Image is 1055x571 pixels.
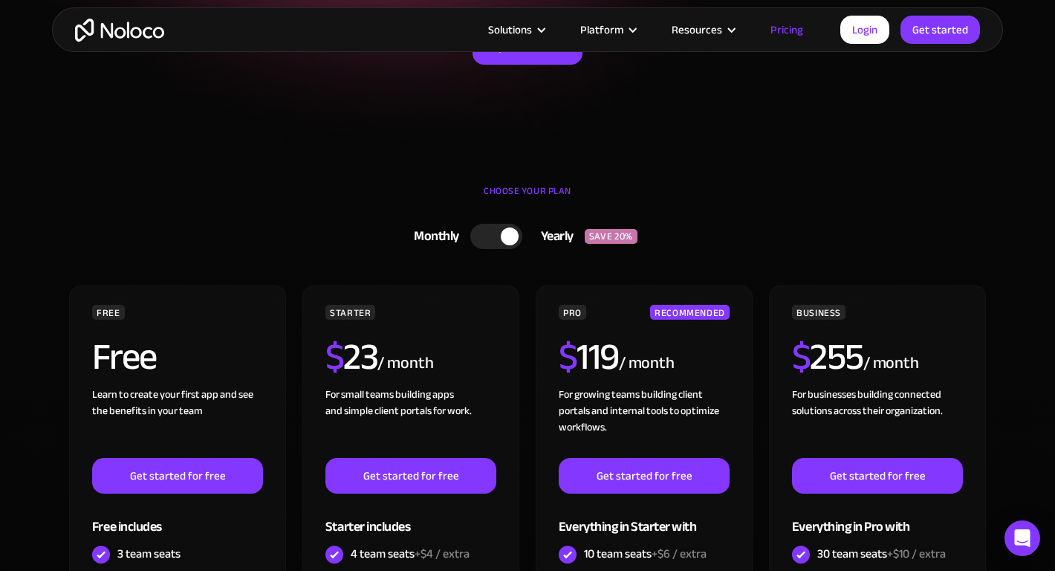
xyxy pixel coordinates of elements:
span: +$6 / extra [652,543,707,565]
a: Get started for free [92,458,263,494]
h2: 255 [792,338,863,375]
div: FREE [92,305,125,320]
span: +$4 / extra [415,543,470,565]
div: PRO [559,305,586,320]
div: Solutions [470,20,562,39]
div: Yearly [522,225,585,248]
a: Get started for free [325,458,496,494]
div: For growing teams building client portals and internal tools to optimize workflows. [559,387,730,458]
span: $ [559,322,577,392]
a: Get started for free [792,458,963,494]
div: SAVE 20% [585,229,637,244]
div: Open Intercom Messenger [1004,520,1040,556]
h2: 119 [559,338,619,375]
div: Everything in Starter with [559,494,730,542]
div: Everything in Pro with [792,494,963,542]
div: Solutions [488,20,532,39]
div: Platform [580,20,623,39]
div: / month [377,352,433,375]
div: For small teams building apps and simple client portals for work. ‍ [325,387,496,458]
div: 4 team seats [351,546,470,562]
div: CHOOSE YOUR PLAN [67,180,988,217]
div: / month [619,352,675,375]
div: Free includes [92,494,263,542]
span: $ [792,322,811,392]
div: Starter includes [325,494,496,542]
div: Resources [672,20,722,39]
div: 10 team seats [584,546,707,562]
a: Pricing [752,20,822,39]
div: RECOMMENDED [650,305,730,320]
h2: 23 [325,338,378,375]
div: STARTER [325,305,375,320]
a: Get started [900,16,980,44]
span: $ [325,322,344,392]
a: home [75,19,164,42]
h2: Free [92,338,157,375]
a: Get started for free [559,458,730,494]
div: Learn to create your first app and see the benefits in your team ‍ [92,387,263,458]
div: Resources [653,20,752,39]
div: BUSINESS [792,305,845,320]
div: 30 team seats [817,546,946,562]
div: / month [863,352,919,375]
span: +$10 / extra [887,543,946,565]
a: Login [840,16,889,44]
div: For businesses building connected solutions across their organization. ‍ [792,387,963,458]
div: Platform [562,20,653,39]
div: 3 team seats [117,546,181,562]
div: Monthly [395,225,470,248]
